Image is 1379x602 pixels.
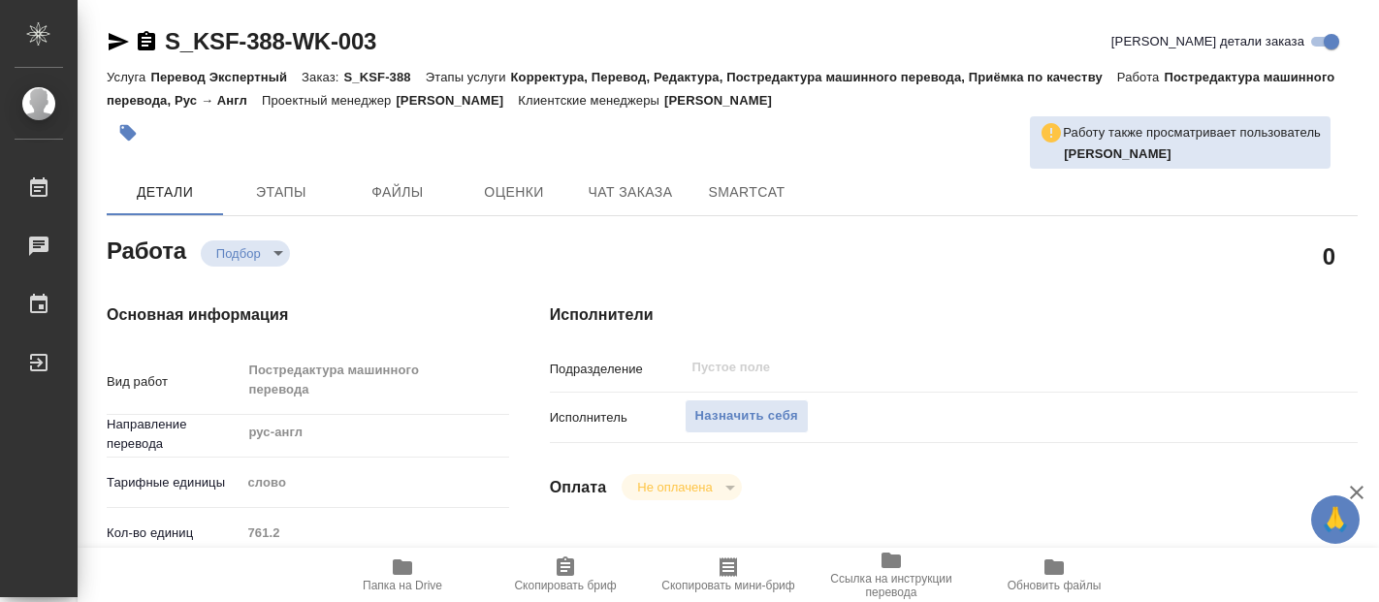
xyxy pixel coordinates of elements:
[700,180,793,205] span: SmartCat
[107,30,130,53] button: Скопировать ссылку для ЯМессенджера
[107,303,472,327] h4: Основная информация
[1117,70,1165,84] p: Работа
[514,579,616,592] span: Скопировать бриф
[584,180,677,205] span: Чат заказа
[511,70,1117,84] p: Корректура, Перевод, Редактура, Постредактура машинного перевода, Приёмка по качеству
[241,466,509,499] div: слово
[550,360,685,379] p: Подразделение
[1311,495,1360,544] button: 🙏
[235,180,328,205] span: Этапы
[1319,499,1352,540] span: 🙏
[1064,146,1171,161] b: [PERSON_NAME]
[1323,239,1335,272] h2: 0
[210,245,267,262] button: Подбор
[647,548,810,602] button: Скопировать мини-бриф
[135,30,158,53] button: Скопировать ссылку
[550,408,685,428] p: Исполнитель
[396,93,518,108] p: [PERSON_NAME]
[518,93,664,108] p: Клиентские менеджеры
[107,232,186,267] h2: Работа
[351,180,444,205] span: Файлы
[695,405,798,428] span: Назначить себя
[165,28,376,54] a: S_KSF-388-WK-003
[1063,123,1321,143] p: Работу также просматривает пользователь
[241,519,509,547] input: Пустое поле
[262,93,396,108] p: Проектный менеджер
[810,548,973,602] button: Ссылка на инструкции перевода
[107,415,241,454] p: Направление перевода
[690,356,1245,379] input: Пустое поле
[302,70,343,84] p: Заказ:
[550,476,607,499] h4: Оплата
[118,180,211,205] span: Детали
[550,547,1358,570] h4: Дополнительно
[973,548,1136,602] button: Обновить файлы
[622,474,741,500] div: Подбор
[467,180,561,205] span: Оценки
[426,70,511,84] p: Этапы услуги
[344,70,426,84] p: S_KSF-388
[484,548,647,602] button: Скопировать бриф
[107,70,150,84] p: Услуга
[661,579,794,592] span: Скопировать мини-бриф
[664,93,786,108] p: [PERSON_NAME]
[107,473,241,492] p: Тарифные единицы
[821,572,961,599] span: Ссылка на инструкции перевода
[685,399,809,433] button: Назначить себя
[107,372,241,392] p: Вид работ
[107,111,149,154] button: Добавить тэг
[201,240,290,267] div: Подбор
[1111,32,1304,51] span: [PERSON_NAME] детали заказа
[550,303,1358,327] h4: Исполнители
[107,523,241,543] p: Кол-во единиц
[150,70,302,84] p: Перевод Экспертный
[1008,579,1102,592] span: Обновить файлы
[631,479,718,495] button: Не оплачена
[321,548,484,602] button: Папка на Drive
[363,579,442,592] span: Папка на Drive
[1064,144,1321,164] p: Горшкова Валентина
